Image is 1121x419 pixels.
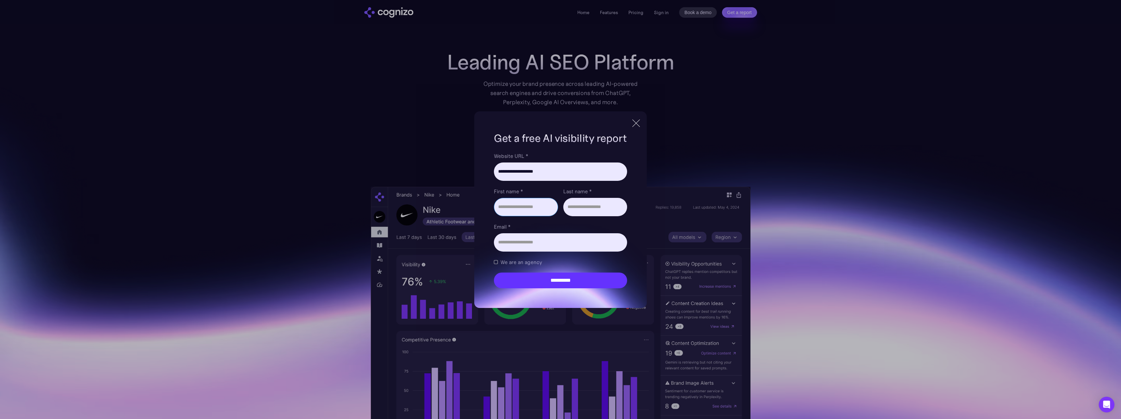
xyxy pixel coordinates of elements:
[563,187,627,195] label: Last name *
[494,152,627,160] label: Website URL *
[494,152,627,288] form: Brand Report Form
[494,223,627,231] label: Email *
[494,187,558,195] label: First name *
[494,131,627,145] h1: Get a free AI visibility report
[500,258,542,266] span: We are an agency
[1099,397,1114,412] div: Open Intercom Messenger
